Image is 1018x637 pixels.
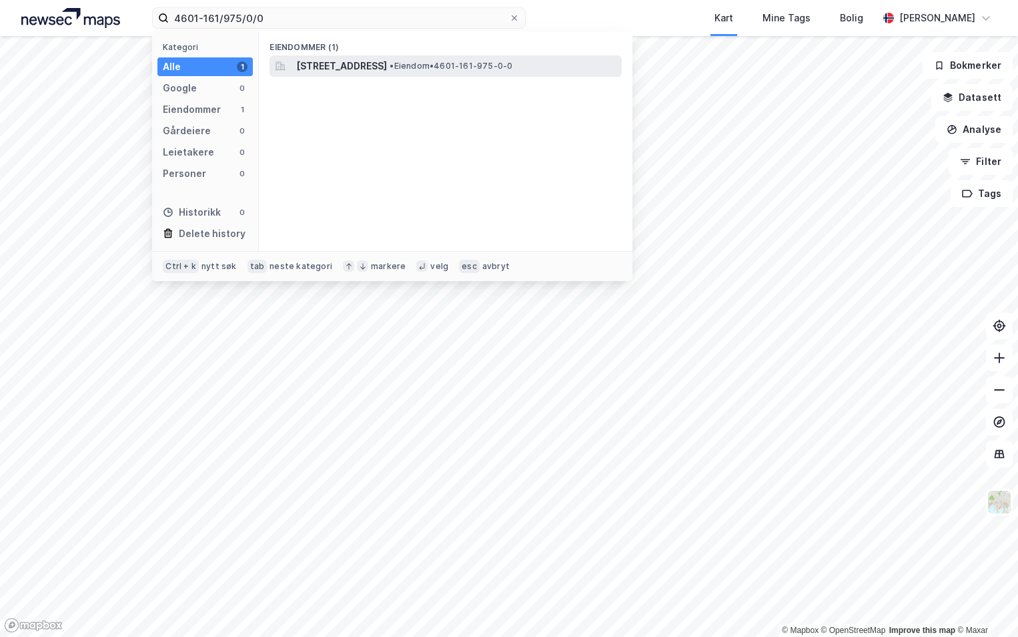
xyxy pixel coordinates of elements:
[163,101,221,118] div: Eiendommer
[821,626,886,635] a: OpenStreetMap
[270,261,332,272] div: neste kategori
[237,126,247,136] div: 0
[163,42,253,52] div: Kategori
[247,260,268,273] div: tab
[163,144,214,160] div: Leietakere
[931,84,1013,111] button: Datasett
[714,10,733,26] div: Kart
[163,80,197,96] div: Google
[951,180,1013,207] button: Tags
[949,148,1013,175] button: Filter
[935,116,1013,143] button: Analyse
[237,61,247,72] div: 1
[163,260,199,273] div: Ctrl + k
[987,489,1012,515] img: Z
[169,8,509,28] input: Søk på adresse, matrikkel, gårdeiere, leietakere eller personer
[371,261,406,272] div: markere
[259,31,632,55] div: Eiendommer (1)
[782,626,819,635] a: Mapbox
[482,261,510,272] div: avbryt
[840,10,863,26] div: Bolig
[762,10,811,26] div: Mine Tags
[899,10,975,26] div: [PERSON_NAME]
[21,8,120,28] img: logo.a4113a55bc3d86da70a041830d287a7e.svg
[163,166,206,182] div: Personer
[201,261,237,272] div: nytt søk
[923,52,1013,79] button: Bokmerker
[163,123,211,139] div: Gårdeiere
[296,58,387,74] span: [STREET_ADDRESS]
[237,104,247,115] div: 1
[4,618,63,633] a: Mapbox homepage
[390,61,394,71] span: •
[951,573,1018,637] iframe: Chat Widget
[179,226,245,242] div: Delete history
[390,61,512,71] span: Eiendom • 4601-161-975-0-0
[459,260,480,273] div: esc
[889,626,955,635] a: Improve this map
[163,59,181,75] div: Alle
[237,168,247,179] div: 0
[237,83,247,93] div: 0
[430,261,448,272] div: velg
[237,207,247,218] div: 0
[237,147,247,158] div: 0
[163,204,221,220] div: Historikk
